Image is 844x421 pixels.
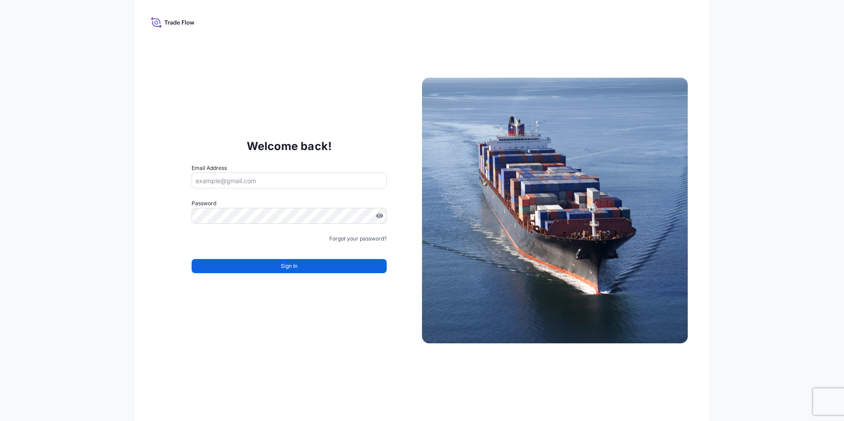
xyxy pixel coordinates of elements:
a: Forgot your password? [329,234,387,243]
button: Sign In [192,259,387,273]
span: Sign In [281,262,298,271]
p: Welcome back! [247,139,332,153]
label: Email Address [192,164,227,173]
input: example@gmail.com [192,173,387,188]
img: Ship illustration [422,78,688,343]
button: Show password [376,212,383,219]
label: Password [192,199,387,208]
